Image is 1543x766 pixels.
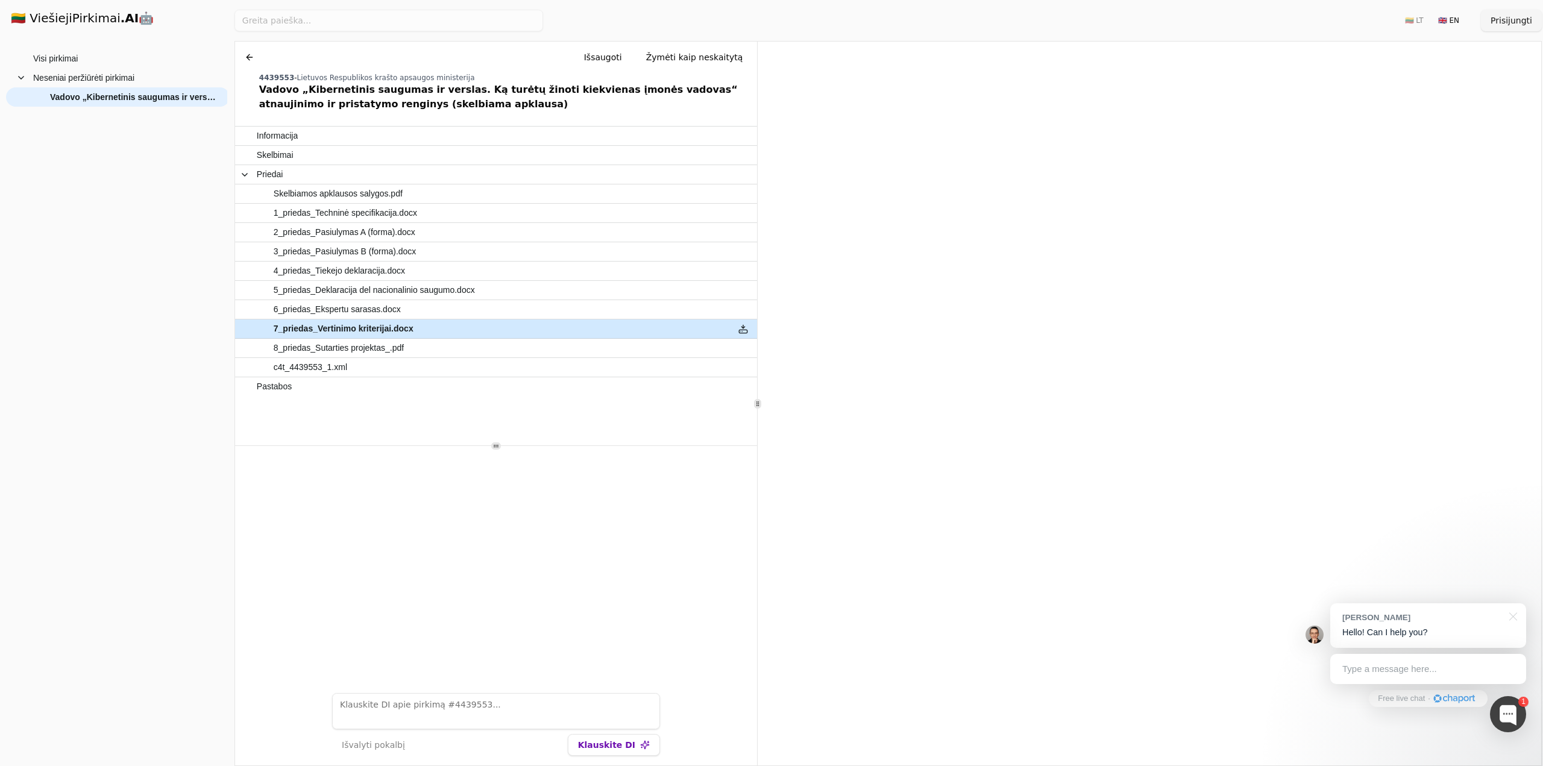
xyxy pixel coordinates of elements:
span: 8_priedas_Sutarties projektas_.pdf [274,339,404,357]
span: c4t_4439553_1.xml [274,359,347,376]
div: · [1428,693,1430,705]
div: Type a message here... [1330,654,1526,684]
span: 4439553 [259,74,294,82]
span: Visi pirkimai [33,49,78,67]
input: Greita paieška... [234,10,543,31]
button: 🇬🇧 EN [1431,11,1466,30]
div: Vadovo „Kibernetinis saugumas ir verslas. Ką turėtų žinoti kiekvienas įmonės vadovas“ atnaujinimo... [259,83,752,111]
span: 4_priedas_Tiekejo deklaracija.docx [274,262,405,280]
img: Jonas [1306,626,1324,644]
button: Žymėti kaip neskaitytą [636,46,753,68]
span: 7_priedas_Vertinimo kriterijai.docx [274,320,413,337]
strong: .AI [121,11,139,25]
span: Lietuvos Respublikos krašto apsaugos ministerija [297,74,475,82]
span: Skelbiamos apklausos salygos.pdf [274,185,403,202]
span: 5_priedas_Deklaracija del nacionalinio saugumo.docx [274,281,475,299]
div: 1 [1518,697,1529,707]
div: [PERSON_NAME] [1342,612,1502,623]
button: Klauskite DI [568,734,660,756]
span: Vadovo „Kibernetinis saugumas ir verslas. Ką turėtų žinoti kiekvienas įmonės vadovas“ atnaujinimo... [50,88,218,106]
span: Free live chat [1378,693,1425,705]
span: 3_priedas_Pasiulymas B (forma).docx [274,243,416,260]
div: - [259,73,752,83]
a: Free live chat· [1369,690,1487,707]
span: Informacija [257,127,298,145]
span: 2_priedas_Pasiulymas A (forma).docx [274,224,415,241]
span: 6_priedas_Ekspertu sarasas.docx [274,301,401,318]
span: Priedai [257,166,283,183]
p: Hello! Can I help you? [1342,626,1514,639]
button: Išsaugoti [574,46,632,68]
span: Skelbimai [257,146,294,164]
span: 1_priedas_Techninė specifikacija.docx [274,204,417,222]
button: Prisijungti [1481,10,1542,31]
span: Pastabos [257,378,292,395]
span: Neseniai peržiūrėti pirkimai [33,69,134,87]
